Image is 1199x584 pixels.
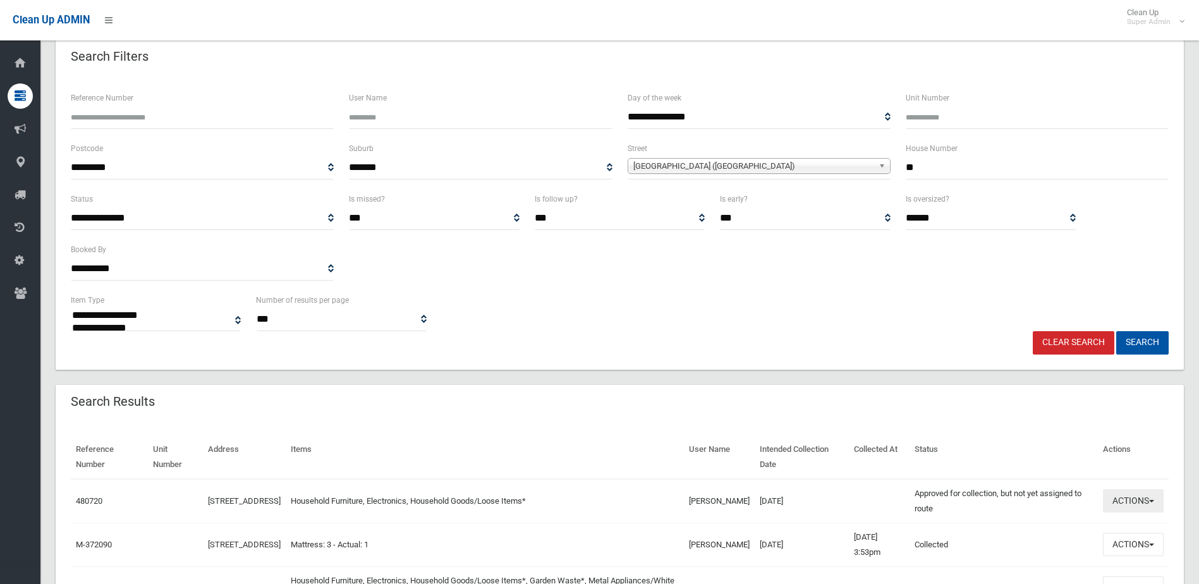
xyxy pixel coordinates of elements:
[349,91,387,105] label: User Name
[203,435,286,479] th: Address
[628,142,647,155] label: Street
[349,192,385,206] label: Is missed?
[208,540,281,549] a: [STREET_ADDRESS]
[286,435,684,479] th: Items
[849,435,910,479] th: Collected At
[71,293,104,307] label: Item Type
[755,479,849,523] td: [DATE]
[755,523,849,566] td: [DATE]
[1103,489,1164,513] button: Actions
[720,192,748,206] label: Is early?
[71,91,133,105] label: Reference Number
[1098,435,1169,479] th: Actions
[76,540,112,549] a: M-372090
[684,479,755,523] td: [PERSON_NAME]
[286,523,684,566] td: Mattress: 3 - Actual: 1
[286,479,684,523] td: Household Furniture, Electronics, Household Goods/Loose Items*
[1103,533,1164,556] button: Actions
[76,496,102,506] a: 480720
[684,435,755,479] th: User Name
[755,435,849,479] th: Intended Collection Date
[1121,8,1183,27] span: Clean Up
[684,523,755,566] td: [PERSON_NAME]
[1033,331,1114,355] a: Clear Search
[910,479,1098,523] td: Approved for collection, but not yet assigned to route
[13,14,90,26] span: Clean Up ADMIN
[56,44,164,69] header: Search Filters
[349,142,374,155] label: Suburb
[148,435,202,479] th: Unit Number
[535,192,578,206] label: Is follow up?
[71,142,103,155] label: Postcode
[1127,17,1171,27] small: Super Admin
[256,293,349,307] label: Number of results per page
[71,243,106,257] label: Booked By
[849,523,910,566] td: [DATE] 3:53pm
[633,159,873,174] span: [GEOGRAPHIC_DATA] ([GEOGRAPHIC_DATA])
[628,91,681,105] label: Day of the week
[906,192,949,206] label: Is oversized?
[71,435,148,479] th: Reference Number
[906,142,958,155] label: House Number
[208,496,281,506] a: [STREET_ADDRESS]
[56,389,170,414] header: Search Results
[910,435,1098,479] th: Status
[906,91,949,105] label: Unit Number
[1116,331,1169,355] button: Search
[910,523,1098,566] td: Collected
[71,192,93,206] label: Status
